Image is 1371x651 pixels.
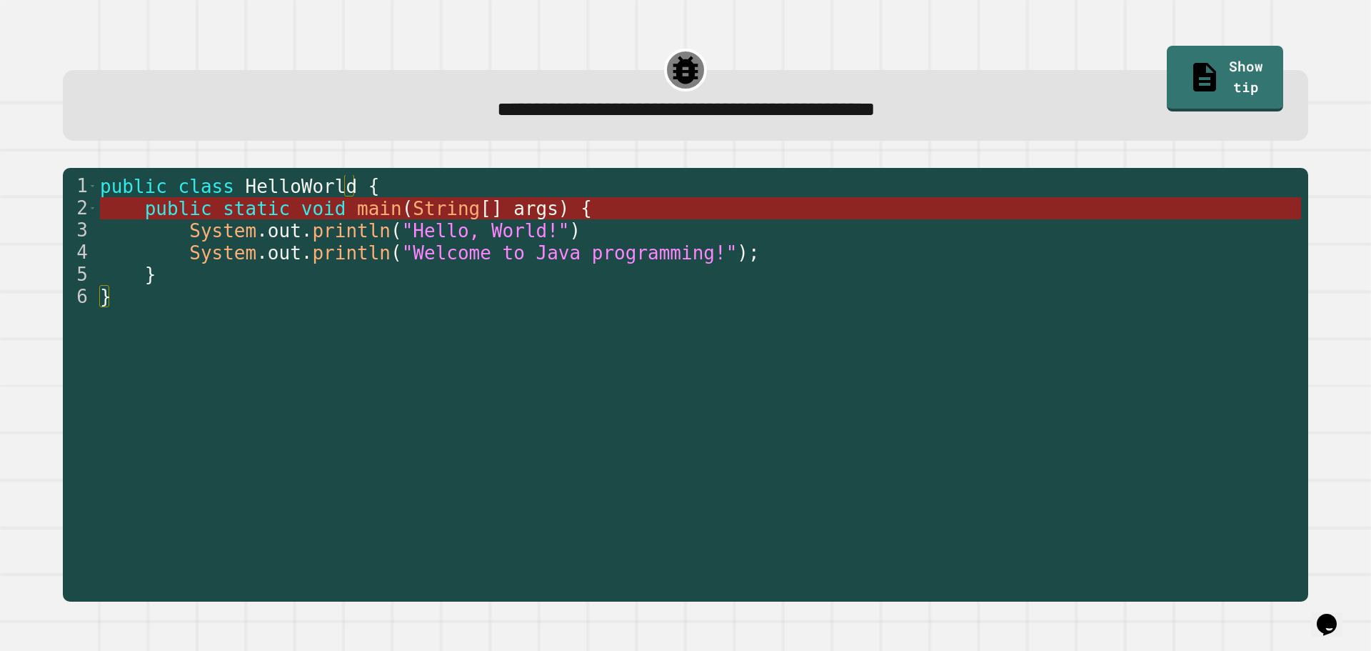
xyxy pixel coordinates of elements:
[401,242,737,264] span: "Welcome to Java programming!"
[223,198,290,219] span: static
[89,197,96,219] span: Toggle code folding, rows 2 through 5
[63,286,97,308] div: 6
[312,242,391,264] span: println
[245,176,357,197] span: HelloWorld
[267,242,301,264] span: out
[100,176,167,197] span: public
[63,242,97,264] div: 4
[144,198,211,219] span: public
[63,219,97,242] div: 3
[357,198,402,219] span: main
[63,175,97,197] div: 1
[401,220,569,242] span: "Hello, World!"
[63,264,97,286] div: 5
[301,198,346,219] span: void
[63,197,97,219] div: 2
[1167,46,1283,111] a: Show tip
[267,220,301,242] span: out
[312,220,391,242] span: println
[189,220,256,242] span: System
[189,242,256,264] span: System
[413,198,480,219] span: String
[89,175,96,197] span: Toggle code folding, rows 1 through 6
[1311,594,1357,637] iframe: chat widget
[178,176,233,197] span: class
[513,198,558,219] span: args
